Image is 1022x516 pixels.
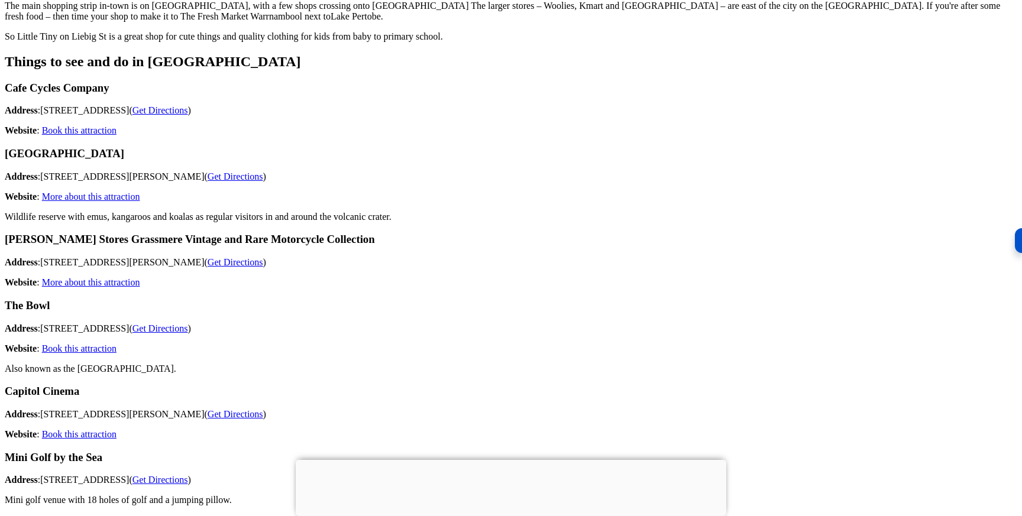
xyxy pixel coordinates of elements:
[5,343,37,353] strong: Website
[5,409,1017,420] p: : [STREET_ADDRESS][PERSON_NAME] ( )
[5,323,38,333] strong: Address
[5,125,37,135] strong: Website
[5,171,38,181] strong: Address
[296,460,726,513] iframe: Advertisement
[5,364,1017,374] p: Also known as the [GEOGRAPHIC_DATA].
[5,54,1017,70] h2: Things to see and do in [GEOGRAPHIC_DATA]
[5,125,1017,136] p: :
[5,171,1017,182] p: : [STREET_ADDRESS][PERSON_NAME] ( )
[5,192,1017,202] p: :
[42,429,117,439] a: Book this attraction
[5,105,38,115] strong: Address
[5,1,1017,22] p: The main shopping strip in-town is on [GEOGRAPHIC_DATA], with a few shops crossing onto [GEOGRAPH...
[5,257,1017,268] p: : [STREET_ADDRESS][PERSON_NAME] ( )
[208,257,263,267] a: Get Directions
[5,277,1017,288] p: :
[42,277,140,287] a: More about this attraction
[5,233,1017,246] h3: [PERSON_NAME] Stores Grassmere Vintage and Rare Motorcycle Collection
[132,323,188,333] a: Get Directions
[5,475,1017,485] p: : [STREET_ADDRESS] ( )
[132,105,188,115] a: Get Directions
[5,409,38,419] strong: Address
[208,409,263,419] a: Get Directions
[5,192,37,202] strong: Website
[5,451,1017,464] h3: Mini Golf by the Sea
[42,192,140,202] a: More about this attraction
[132,475,188,485] a: Get Directions
[5,257,38,267] strong: Address
[42,125,117,135] a: Book this attraction
[5,299,1017,312] h3: The Bowl
[5,495,1017,505] p: Mini golf venue with 18 holes of golf and a jumping pillow.
[5,105,1017,116] p: : [STREET_ADDRESS] ( )
[5,212,1017,222] p: Wildlife reserve with emus, kangaroos and koalas as regular visitors in and around the volcanic c...
[208,171,263,181] a: Get Directions
[5,323,1017,334] p: : [STREET_ADDRESS] ( )
[5,31,1017,42] p: So Little Tiny on Liebig St is a great shop for cute things and quality clothing for kids from ba...
[42,343,117,353] a: Book this attraction
[5,475,38,485] strong: Address
[5,147,1017,160] h3: [GEOGRAPHIC_DATA]
[5,429,1017,440] p: :
[5,277,37,287] strong: Website
[5,385,1017,398] h3: Capitol Cinema
[331,11,381,21] a: Lake Pertobe
[5,82,1017,95] h3: Cafe Cycles Company
[5,343,1017,354] p: :
[5,429,37,439] strong: Website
